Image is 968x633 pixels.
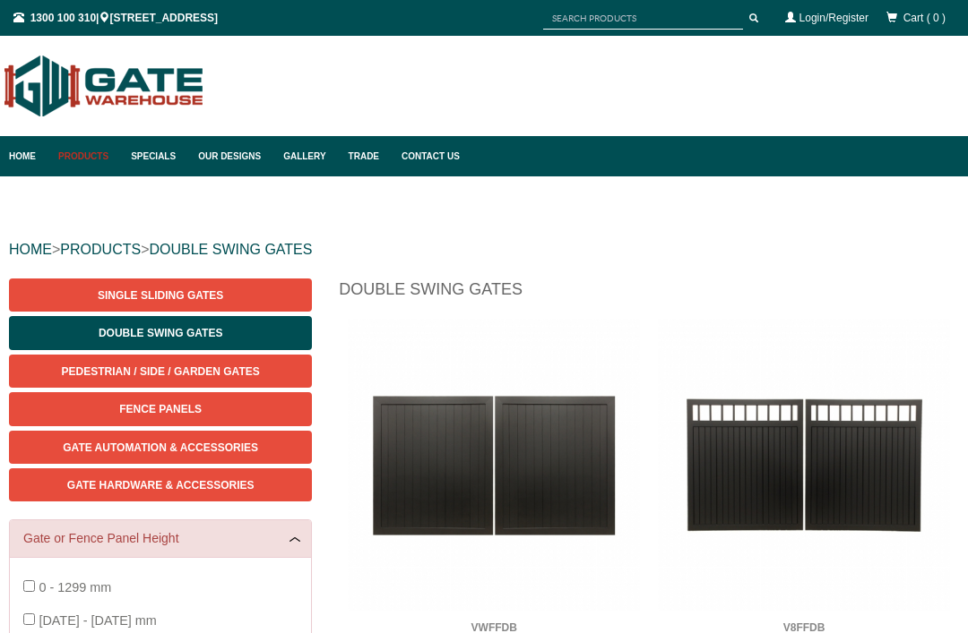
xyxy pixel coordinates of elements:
span: Fence Panels [119,403,202,415]
a: PRODUCTS [60,242,141,257]
a: Trade [340,136,393,176]
span: [DATE] - [DATE] mm [39,613,156,628]
a: Double Swing Gates [9,316,312,349]
a: Fence Panels [9,392,312,425]
a: 1300 100 310 [30,12,96,24]
a: Gate Hardware & Accessories [9,468,312,501]
a: Pedestrian / Side / Garden Gates [9,355,312,388]
span: Cart ( 0 ) [903,12,946,24]
span: Single Sliding Gates [98,289,223,302]
a: Contact Us [393,136,460,176]
span: Gate Automation & Accessories [63,441,258,454]
span: Double Swing Gates [99,327,222,339]
span: Gate Hardware & Accessories [67,479,255,492]
h1: Double Swing Gates [339,278,959,310]
a: Gallery [274,136,339,176]
span: 0 - 1299 mm [39,580,111,595]
div: > > [9,221,959,278]
a: Products [49,136,122,176]
input: SEARCH PRODUCTS [543,7,743,30]
img: V8FFDB - Flat Top (Partial Privacy approx.85%) - Double Aluminium Driveway Gates - Double Swing G... [658,319,950,611]
span: | [STREET_ADDRESS] [13,12,218,24]
a: Gate Automation & Accessories [9,431,312,464]
a: Specials [122,136,189,176]
a: Our Designs [189,136,274,176]
a: Gate or Fence Panel Height [23,529,298,548]
a: HOME [9,242,52,257]
a: DOUBLE SWING GATES [149,242,312,257]
a: Single Sliding Gates [9,278,312,312]
a: Home [9,136,49,176]
span: Pedestrian / Side / Garden Gates [62,365,260,378]
a: Login/Register [799,12,869,24]
img: VWFFDB - Flat Top (Full Privacy) - Double Aluminium Driveway Gates - Double Swing Gates - Matte B... [348,319,640,611]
